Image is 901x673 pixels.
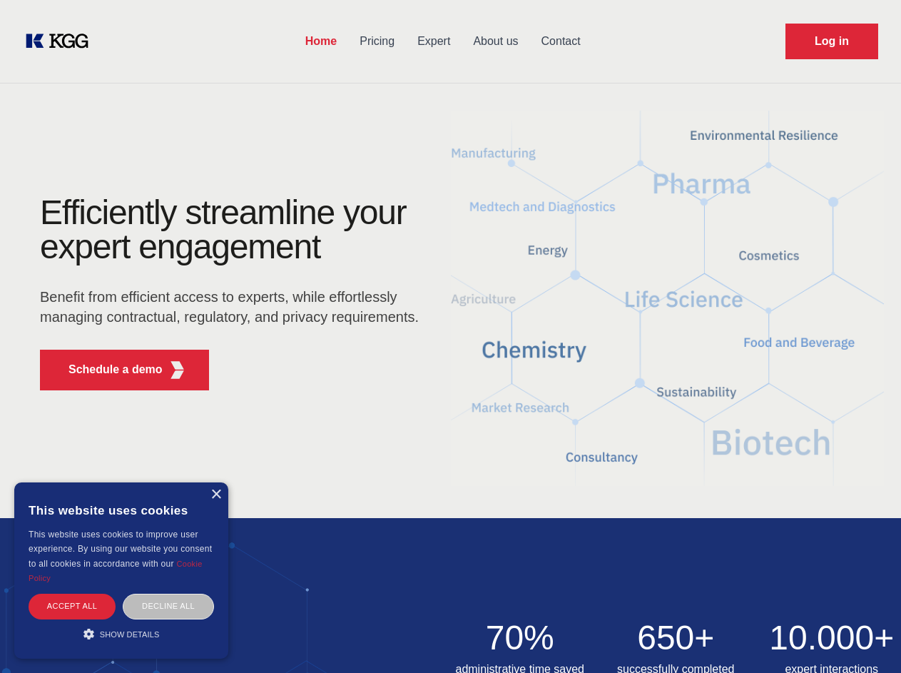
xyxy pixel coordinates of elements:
a: Contact [530,23,592,60]
p: Benefit from efficient access to experts, while effortlessly managing contractual, regulatory, an... [40,287,428,327]
h2: 70% [451,621,590,655]
div: Close [210,490,221,500]
a: Cookie Policy [29,560,203,582]
p: Schedule a demo [68,361,163,378]
a: KOL Knowledge Platform: Talk to Key External Experts (KEE) [23,30,100,53]
h2: 650+ [606,621,745,655]
a: Request Demo [785,24,878,59]
div: This website uses cookies [29,493,214,527]
div: Show details [29,627,214,641]
a: Home [294,23,348,60]
img: KGG Fifth Element RED [451,93,885,504]
a: Expert [406,23,462,60]
span: Show details [100,630,160,639]
button: Schedule a demoKGG Fifth Element RED [40,350,209,390]
div: Accept all [29,594,116,619]
span: This website uses cookies to improve user experience. By using our website you consent to all coo... [29,530,212,569]
div: Decline all [123,594,214,619]
h1: Efficiently streamline your expert engagement [40,196,428,264]
a: Pricing [348,23,406,60]
img: KGG Fifth Element RED [168,361,186,379]
iframe: Chat Widget [830,604,901,673]
a: About us [462,23,529,60]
